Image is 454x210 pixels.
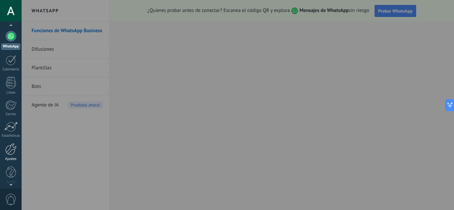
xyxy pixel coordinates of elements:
div: Estadísticas [1,134,21,138]
div: Ajustes [1,157,21,161]
div: Listas [1,91,21,95]
div: Calendario [1,67,21,72]
div: WhatsApp [1,43,20,50]
div: Correo [1,112,21,116]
